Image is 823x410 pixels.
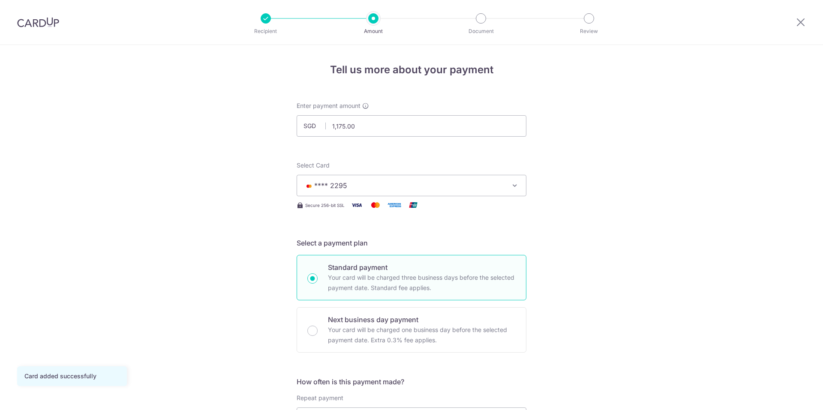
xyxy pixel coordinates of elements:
img: CardUp [17,17,59,27]
img: MASTERCARD [304,183,314,189]
div: Card added successfully [24,372,120,380]
img: Mastercard [367,200,384,210]
h4: Tell us more about your payment [297,62,526,78]
span: translation missing: en.payables.payment_networks.credit_card.summary.labels.select_card [297,162,330,169]
p: Standard payment [328,262,516,272]
input: 0.00 [297,115,526,137]
p: Document [449,27,513,36]
h5: Select a payment plan [297,238,526,248]
p: Next business day payment [328,314,516,325]
p: Amount [342,27,405,36]
h5: How often is this payment made? [297,377,526,387]
span: Secure 256-bit SSL [305,202,345,209]
p: Your card will be charged three business days before the selected payment date. Standard fee appl... [328,272,516,293]
label: Repeat payment [297,394,343,402]
span: SGD [303,122,326,130]
img: American Express [386,200,403,210]
p: Your card will be charged one business day before the selected payment date. Extra 0.3% fee applies. [328,325,516,345]
img: Union Pay [405,200,422,210]
p: Review [557,27,621,36]
span: Enter payment amount [297,102,360,110]
img: Visa [348,200,365,210]
p: Recipient [234,27,297,36]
